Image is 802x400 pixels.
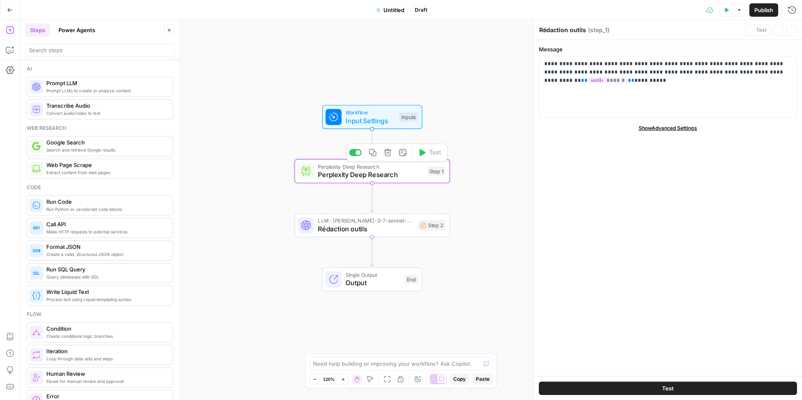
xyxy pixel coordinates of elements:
[46,243,166,251] span: Format JSON
[27,124,173,132] div: Web research
[46,147,166,153] span: Search and retrieve Google results
[371,183,373,213] g: Edge from step_1 to step_2
[25,23,50,37] button: Steps
[754,6,773,14] span: Publish
[46,138,166,147] span: Google Search
[318,162,423,170] span: Perplexity Deep Research
[27,311,173,318] div: Flow
[323,376,335,382] span: 120%
[539,26,586,34] textarea: Rédaction outils
[27,184,173,191] div: Code
[46,273,166,280] span: Query databases with SQL
[46,324,166,333] span: Condition
[405,275,418,284] div: End
[53,23,100,37] button: Power Agents
[46,251,166,258] span: Create a valid, structured JSON object
[27,65,173,73] div: Ai
[46,370,166,378] span: Human Review
[46,101,166,110] span: Transcribe Audio
[46,347,166,355] span: Iteration
[371,3,409,17] button: Untitled
[383,6,404,14] span: Untitled
[46,79,166,87] span: Prompt LLM
[418,220,445,230] div: Step 2
[46,355,166,362] span: Loop through data sets and steps
[539,382,797,395] button: Test
[639,124,697,132] span: Show Advanced Settings
[46,265,166,273] span: Run SQL Query
[345,278,401,288] span: Output
[453,375,466,383] span: Copy
[371,237,373,266] g: Edge from step_2 to end
[46,87,166,94] span: Prompt LLMs to create or analyze content
[294,105,450,129] div: WorkflowInput SettingsInputs
[294,267,450,291] div: Single OutputOutputEnd
[46,197,166,206] span: Run Code
[46,169,166,176] span: Extract content from web pages
[662,384,674,392] span: Test
[46,228,166,235] span: Make HTTP requests to external services
[46,378,166,385] span: Pause for manual review and approval
[472,374,493,385] button: Paste
[749,3,778,17] button: Publish
[588,26,609,34] span: ( step_1 )
[450,374,469,385] button: Copy
[46,206,166,213] span: Run Python or JavaScript code blocks
[399,112,418,122] div: Inputs
[429,148,441,157] span: Test
[745,25,770,35] button: Test
[756,26,766,34] span: Test
[345,109,395,116] span: Workflow
[345,271,401,279] span: Single Output
[46,110,166,116] span: Convert audio/video to text
[539,45,797,53] label: Message
[46,220,166,228] span: Call API
[371,129,373,158] g: Edge from start to step_1
[46,288,166,296] span: Write Liquid Text
[29,46,171,54] input: Search steps
[46,333,166,339] span: Create conditional logic branches
[318,170,423,180] span: Perplexity Deep Research
[46,161,166,169] span: Web Page Scrape
[318,217,414,225] span: LLM · [PERSON_NAME]-3-7-sonnet-20250219
[318,224,414,234] span: Rédaction outils
[294,159,450,183] div: Perplexity Deep ResearchPerplexity Deep ResearchStep 1Test
[46,296,166,303] span: Process text using Liquid templating syntax
[345,116,395,126] span: Input Settings
[427,167,445,176] div: Step 1
[415,6,427,14] span: Draft
[476,375,490,383] span: Paste
[294,213,450,238] div: LLM · [PERSON_NAME]-3-7-sonnet-20250219Rédaction outilsStep 2
[414,146,445,159] button: Test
